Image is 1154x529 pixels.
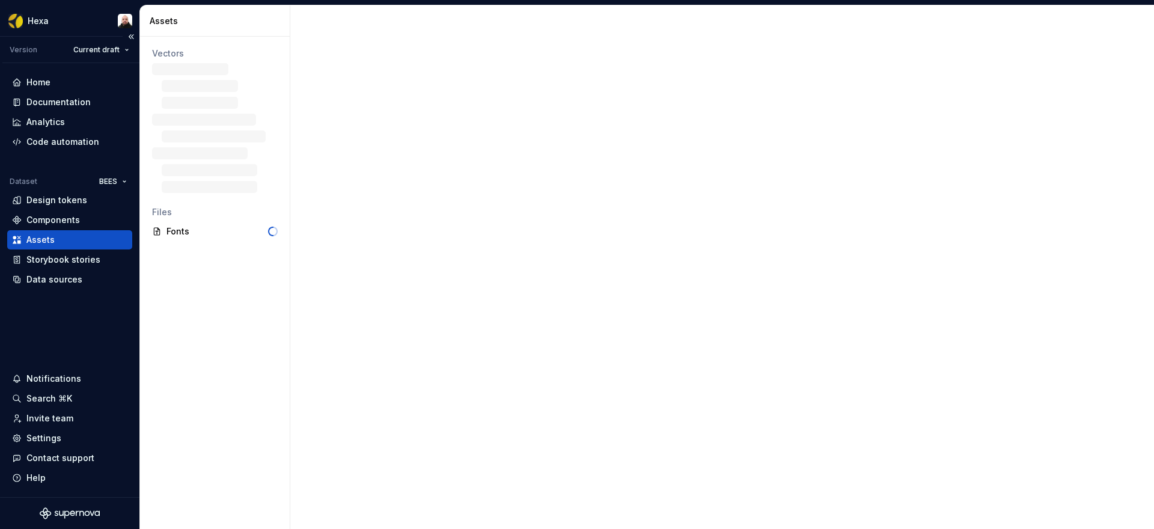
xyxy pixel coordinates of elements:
a: Analytics [7,112,132,132]
button: Collapse sidebar [123,28,139,45]
div: Vectors [152,47,278,60]
a: Data sources [7,270,132,289]
div: Notifications [26,373,81,385]
span: BEES [99,177,117,186]
a: Documentation [7,93,132,112]
button: HexaRafael Fernandes [2,8,137,34]
div: Assets [26,234,55,246]
a: Assets [7,230,132,249]
div: Design tokens [26,194,87,206]
div: Settings [26,432,61,444]
img: a56d5fbf-f8ab-4a39-9705-6fc7187585ab.png [8,14,23,28]
a: Settings [7,429,132,448]
div: Version [10,45,37,55]
svg: Supernova Logo [40,507,100,519]
button: Current draft [68,41,135,58]
div: Home [26,76,50,88]
img: Rafael Fernandes [118,14,132,28]
button: Search ⌘K [7,389,132,408]
button: BEES [94,173,132,190]
button: Notifications [7,369,132,388]
div: Invite team [26,412,73,424]
div: Search ⌘K [26,393,72,405]
div: Dataset [10,177,37,186]
div: Code automation [26,136,99,148]
button: Contact support [7,448,132,468]
div: Assets [150,15,285,27]
a: Home [7,73,132,92]
a: Code automation [7,132,132,151]
a: Design tokens [7,191,132,210]
div: Hexa [28,15,49,27]
div: Analytics [26,116,65,128]
div: Components [26,214,80,226]
a: Storybook stories [7,250,132,269]
span: Current draft [73,45,120,55]
a: Components [7,210,132,230]
a: Invite team [7,409,132,428]
div: Data sources [26,274,82,286]
a: Fonts [147,222,282,241]
div: Fonts [166,225,268,237]
button: Help [7,468,132,488]
div: Contact support [26,452,94,464]
div: Storybook stories [26,254,100,266]
div: Files [152,206,278,218]
div: Help [26,472,46,484]
div: Documentation [26,96,91,108]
